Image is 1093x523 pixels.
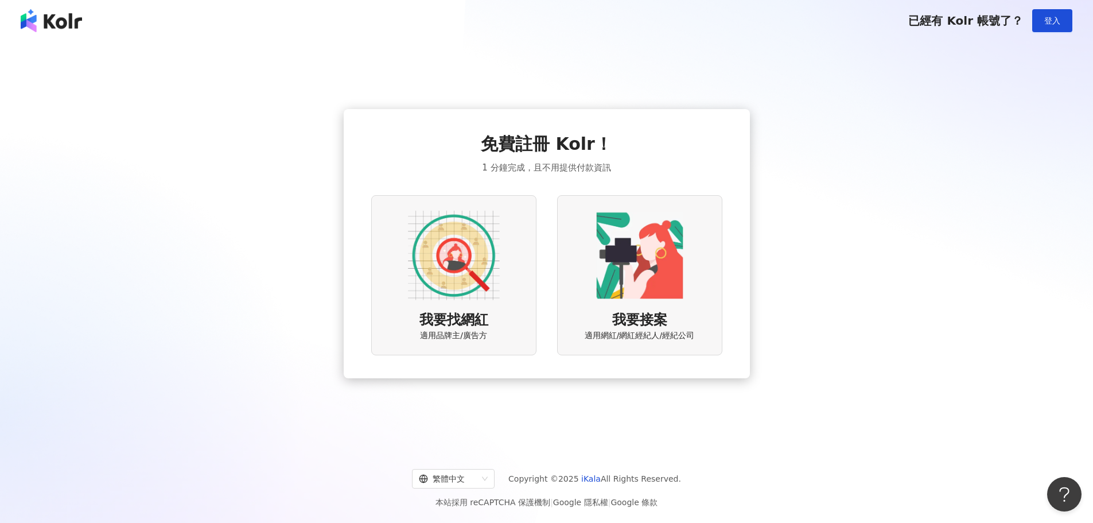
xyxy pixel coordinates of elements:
[435,495,658,509] span: 本站採用 reCAPTCHA 保護機制
[594,210,686,301] img: KOL identity option
[610,498,658,507] a: Google 條款
[908,14,1023,28] span: 已經有 Kolr 帳號了？
[1044,16,1060,25] span: 登入
[419,311,488,330] span: 我要找網紅
[508,472,681,486] span: Copyright © 2025 All Rights Reserved.
[581,474,601,483] a: iKala
[585,330,694,342] span: 適用網紅/網紅經紀人/經紀公司
[1047,477,1082,512] iframe: Help Scout Beacon - Open
[553,498,608,507] a: Google 隱私權
[408,210,500,301] img: AD identity option
[481,132,612,156] span: 免費註冊 Kolr！
[420,330,487,342] span: 適用品牌主/廣告方
[1032,9,1072,32] button: 登入
[21,9,82,32] img: logo
[419,470,477,488] div: 繁體中文
[550,498,553,507] span: |
[482,161,610,175] span: 1 分鐘完成，且不用提供付款資訊
[608,498,611,507] span: |
[612,311,667,330] span: 我要接案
